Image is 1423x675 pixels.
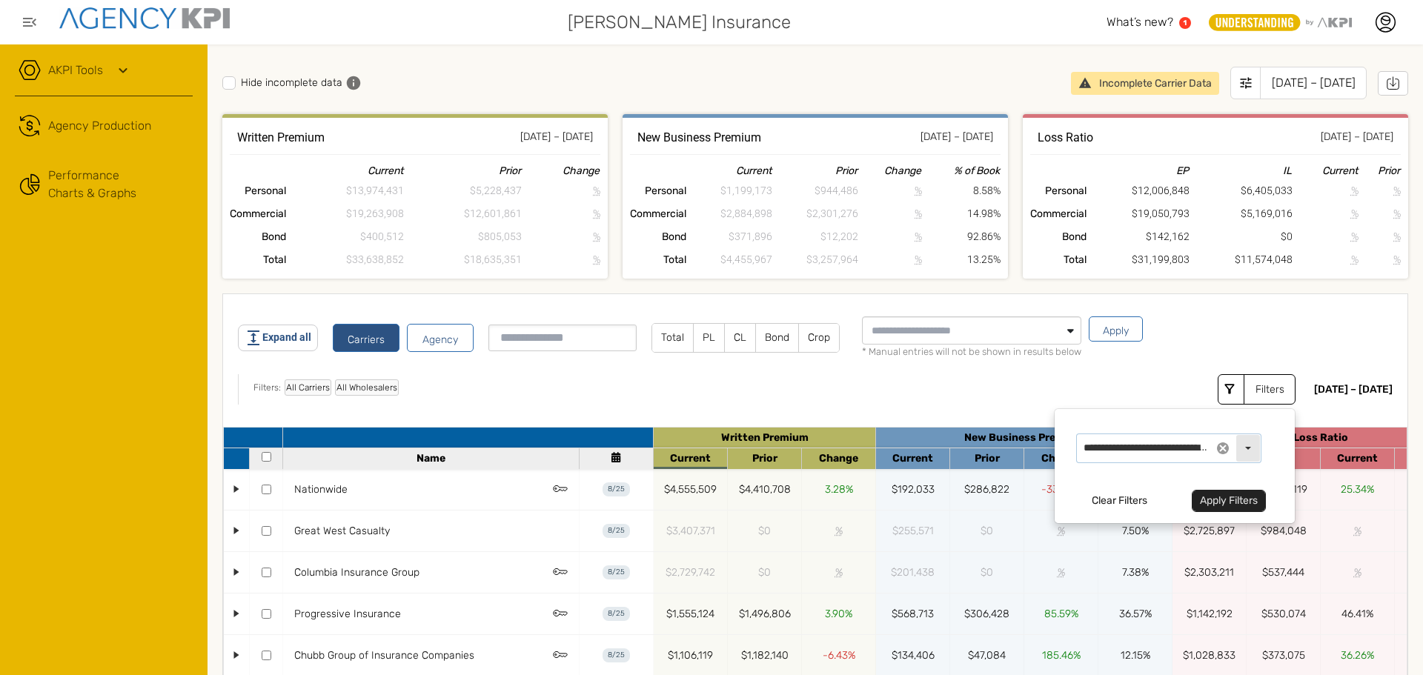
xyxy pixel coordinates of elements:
[806,452,872,465] div: Current Period Gains over the Prior Year Period
[954,452,1020,465] div: Prior
[756,324,798,352] label: Bond
[858,225,922,248] td: Carrier data is incomplete for the selected timeframe.
[1354,565,1361,580] div: Carrier data is incomplete for the selected timeframe.
[1190,248,1293,271] td: 3.35% of Network Total $345,427,877
[835,565,843,580] div: Carrier data is incomplete for the selected timeframe.
[286,248,404,271] td: Carrier data is incomplete for the selected timeframe.
[892,523,934,539] div: Carrier data is incomplete for the selected timeframe.
[407,324,474,352] button: Agency
[48,117,151,135] span: Agency Production
[1030,179,1087,202] th: Personal
[1321,129,1393,147] div: [DATE] – [DATE]
[825,606,852,622] div: Network -14.89%
[285,379,331,396] div: All Carriers
[253,379,399,396] div: Filters:
[1341,482,1374,497] div: Network 36.58%
[568,9,791,36] span: [PERSON_NAME] Insurance
[732,452,797,465] div: Prior
[652,324,693,352] label: Total
[739,606,791,622] div: 4.61% of Network Total $32,500,632
[1089,316,1143,342] button: Apply
[1359,225,1401,248] td: Carrier data is incomplete for the selected timeframe.
[1341,648,1374,663] div: Network 12.09%
[522,179,600,202] td: Carrier data is incomplete for the selected timeframe.
[1359,162,1401,179] th: Prior
[630,248,686,271] th: Total
[1184,565,1234,580] div: 55.56% of Network Total $4,145,552
[922,252,1001,267] div: 13.25%
[758,523,771,539] div: Carrier data is incomplete for the selected timeframe.
[231,476,242,502] div: •
[862,345,1081,359] div: * Manual entries will not be shown in results below
[858,179,922,202] td: Carrier data is incomplete for the selected timeframe.
[630,225,686,248] th: Bond
[294,649,474,662] span: Chubb Group of Insurance Companies
[666,565,715,580] div: Carrier data is incomplete for the selected timeframe.
[1359,248,1401,271] td: Carrier data is incomplete for the selected timeframe.
[686,202,772,225] td: Carrier data is incomplete for the selected timeframe.
[404,179,522,202] td: Carrier data is incomplete for the selected timeframe.
[686,179,772,202] td: Carrier data is incomplete for the selected timeframe.
[603,524,630,538] div: Great West Casualty last reported in Aug
[686,162,772,179] th: Current
[1262,648,1305,663] div: 21.88% of Network Total $1,704,746
[553,606,568,621] div: Key Relationship
[553,565,568,579] div: Key Relationship
[858,162,922,179] th: Current Period Gains over the Prior Year Period
[666,523,715,539] div: Carrier data is incomplete for the selected timeframe.
[1038,129,1093,147] h3: Reported By Carrier
[892,606,934,622] div: 6.40% of Network Total $8,881,553
[522,225,600,248] td: Carrier data is incomplete for the selected timeframe.
[835,523,843,539] div: Carrier data is incomplete for the selected timeframe.
[1262,565,1304,580] div: 46.84% of Network Total $1,147,343
[1030,248,1087,271] th: Total
[657,431,872,444] div: Reported by Carrier
[1293,202,1359,225] td: Carrier data is incomplete for the selected timeframe.
[921,129,993,147] div: [DATE] – [DATE]
[262,330,311,345] span: Expand all
[520,129,593,147] div: [DATE] – [DATE]
[603,482,630,496] div: Nationwide last reported in Aug
[522,162,600,179] th: Current Period Gains over the Prior Year Period
[1190,202,1293,225] td: 3.03% of Network Total $170,712,188
[637,129,761,147] h3: Reported by Carrier
[294,566,419,579] span: Columbia Insurance Group
[333,324,399,352] button: Carriers
[981,565,993,580] div: Carrier data is incomplete for the selected timeframe.
[1058,565,1065,580] div: Carrier data is incomplete for the selected timeframe.
[758,565,771,580] div: Carrier data is incomplete for the selected timeframe.
[1293,225,1359,248] td: Carrier data is incomplete for the selected timeframe.
[287,452,575,465] div: Name
[892,648,935,663] div: 4.24% of Network Total $3,166,992
[1341,606,1373,622] div: Network 49.97%
[922,229,1001,245] div: 92.86%
[230,179,286,202] th: Personal
[294,525,390,537] span: Great West Casualty
[346,76,361,90] span: Hides missing Carrier data from the selected timeframe.
[1122,523,1149,539] div: N/A
[891,565,935,580] div: Carrier data is incomplete for the selected timeframe.
[1087,248,1190,271] td: 3.42% of Network Total $912,290,186
[1184,523,1235,539] div: N/A
[964,482,1009,497] div: 15.40% of Network Total $1,862,460
[286,179,404,202] td: Carrier data is incomplete for the selected timeframe.
[825,482,853,497] div: Network 1.50%
[772,162,858,179] th: Prior
[664,482,717,497] div: 10.88% of Network Total $41,887,305
[1122,565,1149,580] div: Network 18.93%
[630,202,686,225] th: Commercial
[1087,225,1190,248] td: 2.71% of Network Total $5,241,625
[335,379,399,396] div: All Wholesalers
[404,162,522,179] th: Prior
[922,225,1001,248] td: Network 91.88%
[772,248,858,271] td: Carrier data is incomplete for the selected timeframe.
[286,202,404,225] td: Carrier data is incomplete for the selected timeframe.
[922,206,1001,222] div: 14.98%
[294,608,401,620] span: Progressive Insurance
[231,642,242,668] div: •
[1354,523,1361,539] div: Carrier data is incomplete for the selected timeframe.
[1071,72,1219,95] div: Incomplete carrier data in your selected period will lead to unexpected prior values and % change...
[522,202,600,225] td: Carrier data is incomplete for the selected timeframe.
[553,482,568,496] div: Key Relationship
[1293,248,1359,271] td: Carrier data is incomplete for the selected timeframe.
